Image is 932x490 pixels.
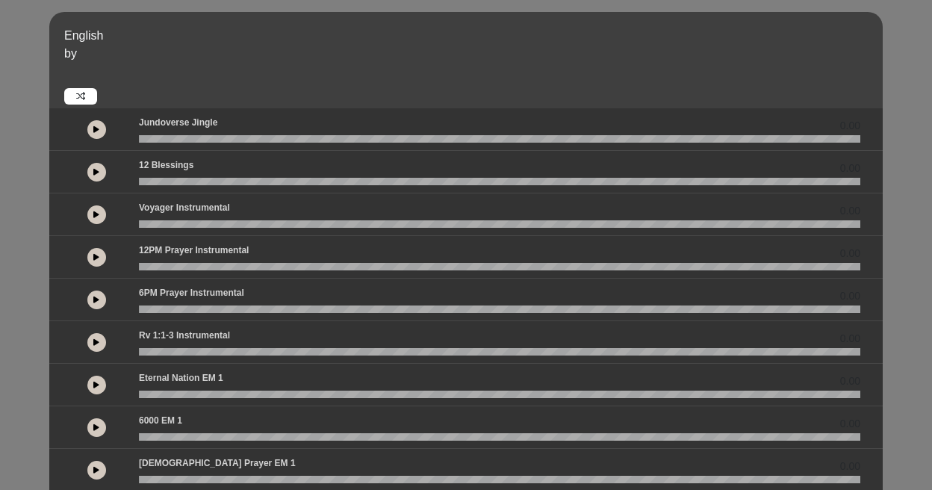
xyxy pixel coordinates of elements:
[840,373,860,389] span: 0.00
[840,416,860,432] span: 0.00
[64,47,77,60] span: by
[139,116,217,129] p: Jundoverse Jingle
[139,158,193,172] p: 12 Blessings
[139,414,182,427] p: 6000 EM 1
[840,288,860,304] span: 0.00
[840,161,860,176] span: 0.00
[139,201,230,214] p: Voyager Instrumental
[139,456,296,470] p: [DEMOGRAPHIC_DATA] prayer EM 1
[840,203,860,219] span: 0.00
[840,459,860,474] span: 0.00
[64,27,879,45] p: English
[840,331,860,347] span: 0.00
[139,244,249,257] p: 12PM Prayer Instrumental
[840,246,860,261] span: 0.00
[840,118,860,134] span: 0.00
[139,329,230,342] p: Rv 1:1-3 Instrumental
[139,371,223,385] p: Eternal Nation EM 1
[139,286,244,300] p: 6PM Prayer Instrumental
